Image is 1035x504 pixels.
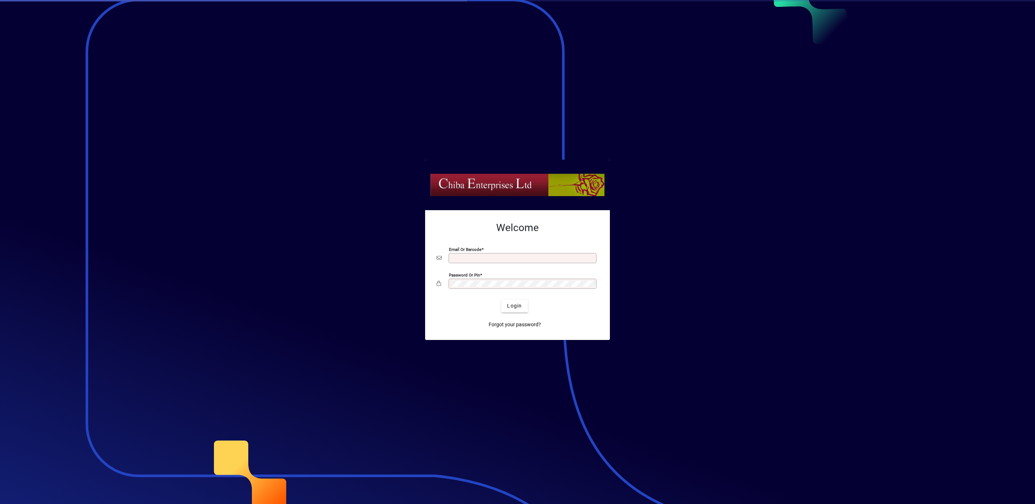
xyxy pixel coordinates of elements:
[486,318,544,331] a: Forgot your password?
[489,321,541,328] span: Forgot your password?
[501,300,528,313] button: Login
[449,272,480,277] mat-label: Password or Pin
[507,302,522,310] span: Login
[437,222,598,234] h2: Welcome
[449,247,481,252] mat-label: Email or Barcode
